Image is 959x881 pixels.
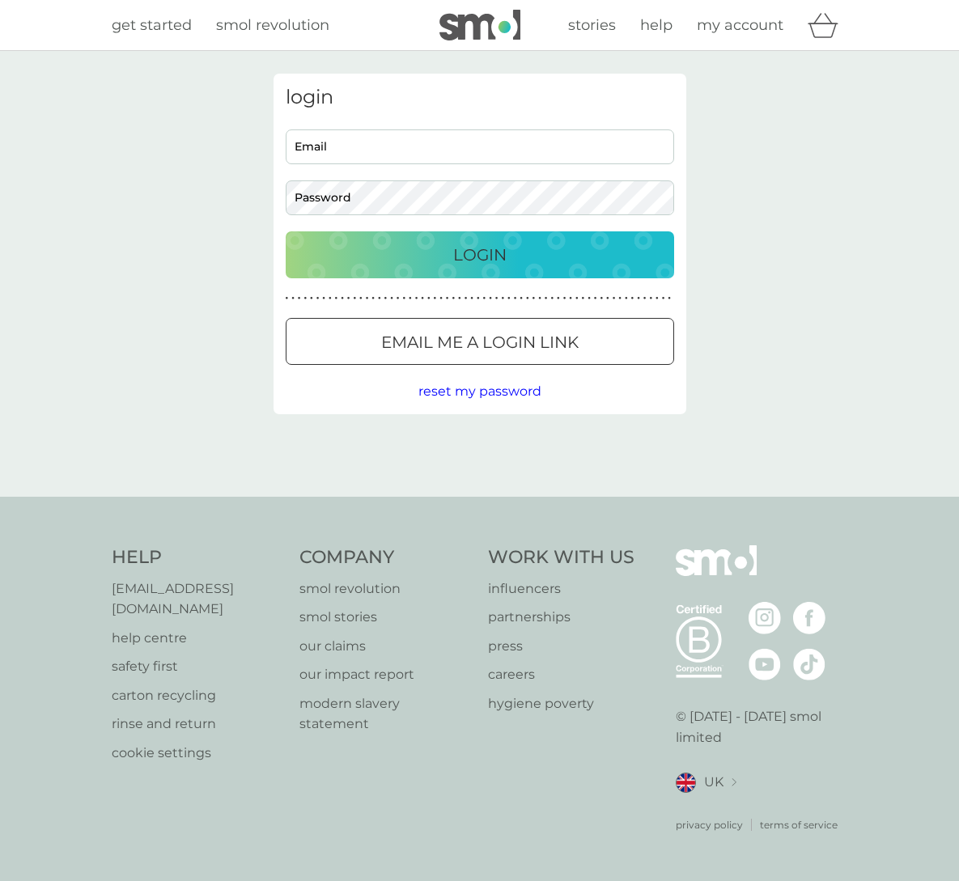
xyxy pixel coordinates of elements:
p: ● [402,294,405,303]
p: ● [489,294,492,303]
p: ● [656,294,659,303]
p: ● [359,294,363,303]
p: ● [600,294,603,303]
p: ● [668,294,671,303]
p: ● [637,294,640,303]
a: smol stories [299,607,472,628]
p: ● [415,294,418,303]
p: ● [347,294,350,303]
img: UK flag [676,773,696,793]
p: ● [483,294,486,303]
img: visit the smol Instagram page [749,602,781,634]
p: cookie settings [112,743,284,764]
p: ● [625,294,628,303]
p: ● [526,294,529,303]
p: © [DATE] - [DATE] smol limited [676,706,848,748]
button: reset my password [418,381,541,402]
p: ● [569,294,572,303]
p: ● [397,294,400,303]
p: ● [613,294,616,303]
p: ● [371,294,375,303]
h4: Company [299,545,472,570]
p: ● [427,294,431,303]
button: Login [286,231,674,278]
p: ● [575,294,579,303]
a: safety first [112,656,284,677]
a: hygiene poverty [488,693,634,714]
p: ● [514,294,517,303]
p: ● [550,294,554,303]
p: terms of service [760,817,838,832]
a: [EMAIL_ADDRESS][DOMAIN_NAME] [112,578,284,620]
p: ● [533,294,536,303]
a: get started [112,14,192,37]
p: ● [353,294,356,303]
p: careers [488,664,634,685]
img: visit the smol Facebook page [793,602,825,634]
a: help centre [112,628,284,649]
p: ● [298,294,301,303]
a: our claims [299,636,472,657]
span: smol revolution [216,16,329,34]
p: ● [594,294,597,303]
p: ● [538,294,541,303]
p: ● [421,294,424,303]
a: my account [697,14,783,37]
a: modern slavery statement [299,693,472,735]
span: stories [568,16,616,34]
p: ● [452,294,455,303]
p: ● [310,294,313,303]
img: select a new location [732,778,736,787]
p: ● [662,294,665,303]
a: smol revolution [216,14,329,37]
p: ● [557,294,560,303]
p: ● [606,294,609,303]
p: ● [618,294,622,303]
img: visit the smol Youtube page [749,648,781,680]
img: visit the smol Tiktok page [793,648,825,680]
p: ● [470,294,473,303]
a: press [488,636,634,657]
button: Email me a login link [286,318,674,365]
h4: Help [112,545,284,570]
img: smol [439,10,520,40]
p: influencers [488,578,634,599]
span: UK [704,772,723,793]
p: ● [465,294,468,303]
p: carton recycling [112,685,284,706]
p: ● [322,294,325,303]
p: ● [335,294,338,303]
p: ● [588,294,591,303]
span: get started [112,16,192,34]
h3: login [286,86,674,109]
p: ● [329,294,332,303]
span: my account [697,16,783,34]
a: our impact report [299,664,472,685]
p: ● [286,294,289,303]
p: ● [446,294,449,303]
a: rinse and return [112,714,284,735]
p: ● [520,294,523,303]
span: help [640,16,673,34]
p: ● [643,294,647,303]
p: Email me a login link [381,329,579,355]
a: partnerships [488,607,634,628]
p: ● [501,294,504,303]
p: ● [458,294,461,303]
p: ● [563,294,566,303]
p: ● [545,294,548,303]
p: ● [303,294,307,303]
p: ● [291,294,295,303]
a: smol revolution [299,578,472,599]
